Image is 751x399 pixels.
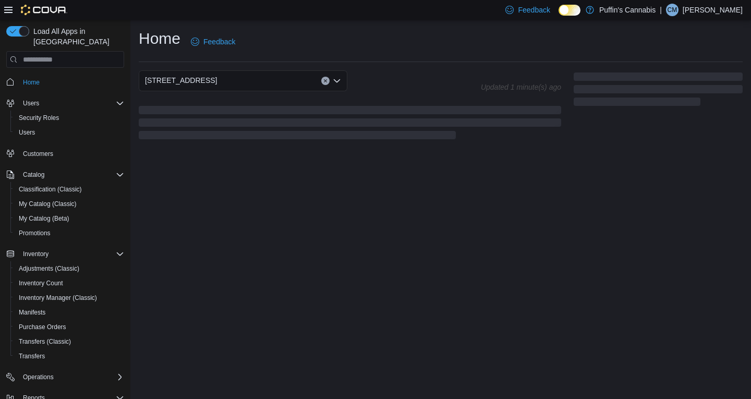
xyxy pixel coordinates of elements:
span: My Catalog (Beta) [15,212,124,225]
button: Home [2,74,128,89]
span: Customers [19,147,124,160]
a: Home [19,76,44,89]
button: My Catalog (Classic) [10,197,128,211]
button: Operations [19,371,58,383]
a: Inventory Count [15,277,67,289]
a: Inventory Manager (Classic) [15,292,101,304]
button: Operations [2,370,128,384]
span: Operations [23,373,54,381]
span: Load All Apps in [GEOGRAPHIC_DATA] [29,26,124,47]
a: Security Roles [15,112,63,124]
button: Transfers (Classic) [10,334,128,349]
a: Adjustments (Classic) [15,262,83,275]
span: CM [668,4,677,16]
a: Classification (Classic) [15,183,86,196]
span: Manifests [19,308,45,317]
span: Inventory Count [15,277,124,289]
span: My Catalog (Beta) [19,214,69,223]
a: Transfers (Classic) [15,335,75,348]
span: Transfers [15,350,124,362]
span: My Catalog (Classic) [19,200,77,208]
button: Customers [2,146,128,161]
span: Classification (Classic) [19,185,82,194]
button: Clear input [321,77,330,85]
span: Feedback [518,5,550,15]
span: Transfers (Classic) [15,335,124,348]
span: My Catalog (Classic) [15,198,124,210]
span: Purchase Orders [19,323,66,331]
button: Purchase Orders [10,320,128,334]
span: Customers [23,150,53,158]
span: Loading [574,75,743,108]
span: Inventory [19,248,124,260]
button: Security Roles [10,111,128,125]
a: Purchase Orders [15,321,70,333]
span: Loading [139,108,561,141]
button: Inventory [2,247,128,261]
div: Curtis Muir [666,4,679,16]
button: Classification (Classic) [10,182,128,197]
a: Customers [19,148,57,160]
span: Purchase Orders [15,321,124,333]
span: Adjustments (Classic) [19,264,79,273]
span: Catalog [23,171,44,179]
a: My Catalog (Beta) [15,212,74,225]
h1: Home [139,28,180,49]
button: Users [2,96,128,111]
span: Promotions [15,227,124,239]
span: [STREET_ADDRESS] [145,74,217,87]
p: Puffin's Cannabis [599,4,656,16]
span: Operations [19,371,124,383]
span: Catalog [19,168,124,181]
span: Users [23,99,39,107]
input: Dark Mode [559,5,580,16]
span: Users [19,128,35,137]
button: Users [10,125,128,140]
button: Catalog [19,168,49,181]
a: Feedback [187,31,239,52]
span: Security Roles [15,112,124,124]
button: Users [19,97,43,110]
span: Inventory Count [19,279,63,287]
span: Inventory Manager (Classic) [19,294,97,302]
a: Manifests [15,306,50,319]
p: | [660,4,662,16]
span: Inventory Manager (Classic) [15,292,124,304]
button: Adjustments (Classic) [10,261,128,276]
a: Promotions [15,227,55,239]
span: Transfers [19,352,45,360]
button: Manifests [10,305,128,320]
span: Manifests [15,306,124,319]
span: Security Roles [19,114,59,122]
button: Inventory Manager (Classic) [10,291,128,305]
span: Users [19,97,124,110]
a: Users [15,126,39,139]
span: Promotions [19,229,51,237]
span: Feedback [203,37,235,47]
span: Users [15,126,124,139]
button: Inventory [19,248,53,260]
img: Cova [21,5,67,15]
span: Inventory [23,250,49,258]
span: Classification (Classic) [15,183,124,196]
button: Promotions [10,226,128,240]
button: Transfers [10,349,128,364]
p: [PERSON_NAME] [683,4,743,16]
p: Updated 1 minute(s) ago [481,83,561,91]
span: Home [23,78,40,87]
span: Transfers (Classic) [19,337,71,346]
button: Open list of options [333,77,341,85]
span: Home [19,75,124,88]
a: Transfers [15,350,49,362]
button: Inventory Count [10,276,128,291]
button: Catalog [2,167,128,182]
span: Adjustments (Classic) [15,262,124,275]
button: My Catalog (Beta) [10,211,128,226]
a: My Catalog (Classic) [15,198,81,210]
